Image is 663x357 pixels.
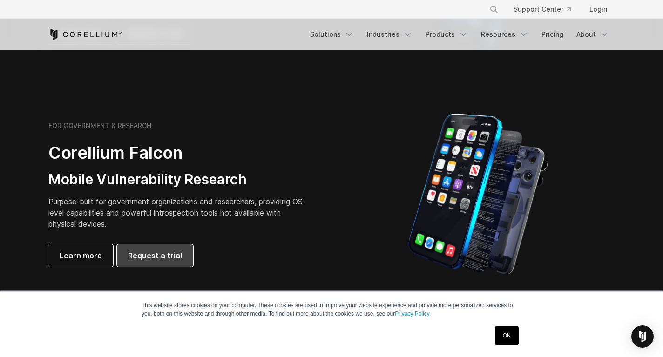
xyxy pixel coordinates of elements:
h6: FOR GOVERNMENT & RESEARCH [48,121,151,130]
p: This website stores cookies on your computer. These cookies are used to improve your website expe... [142,301,521,318]
h2: Corellium Falcon [48,142,309,163]
h3: Mobile Vulnerability Research [48,171,309,189]
div: Navigation Menu [304,26,615,43]
div: Navigation Menu [478,1,615,18]
img: iPhone model separated into the mechanics used to build the physical device. [408,113,548,276]
a: About [571,26,615,43]
a: Industries [361,26,418,43]
a: Learn more [48,244,113,267]
a: Solutions [304,26,359,43]
span: Request a trial [128,250,182,261]
span: Learn more [60,250,102,261]
a: Pricing [536,26,569,43]
div: Open Intercom Messenger [631,325,654,348]
a: Resources [475,26,534,43]
a: Privacy Policy. [395,310,431,317]
a: OK [495,326,519,345]
button: Search [486,1,502,18]
a: Request a trial [117,244,193,267]
a: Support Center [506,1,578,18]
p: Purpose-built for government organizations and researchers, providing OS-level capabilities and p... [48,196,309,229]
a: Products [420,26,474,43]
a: Login [582,1,615,18]
a: Corellium Home [48,29,122,40]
